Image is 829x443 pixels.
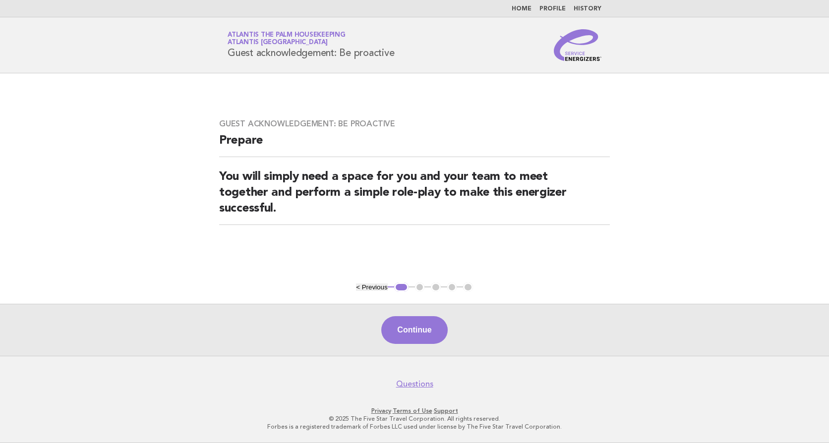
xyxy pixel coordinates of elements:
[228,40,328,46] span: Atlantis [GEOGRAPHIC_DATA]
[434,407,458,414] a: Support
[219,169,610,225] h2: You will simply need a space for you and your team to meet together and perform a simple role-pla...
[356,283,387,291] button: < Previous
[394,282,409,292] button: 1
[111,415,718,423] p: © 2025 The Five Star Travel Corporation. All rights reserved.
[371,407,391,414] a: Privacy
[393,407,432,414] a: Terms of Use
[574,6,601,12] a: History
[219,119,610,129] h3: Guest acknowledgement: Be proactive
[512,6,532,12] a: Home
[219,133,610,157] h2: Prepare
[228,32,346,46] a: Atlantis The Palm HousekeepingAtlantis [GEOGRAPHIC_DATA]
[539,6,566,12] a: Profile
[554,29,601,61] img: Service Energizers
[381,316,447,344] button: Continue
[111,407,718,415] p: · ·
[396,379,433,389] a: Questions
[111,423,718,431] p: Forbes is a registered trademark of Forbes LLC used under license by The Five Star Travel Corpora...
[228,32,394,58] h1: Guest acknowledgement: Be proactive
